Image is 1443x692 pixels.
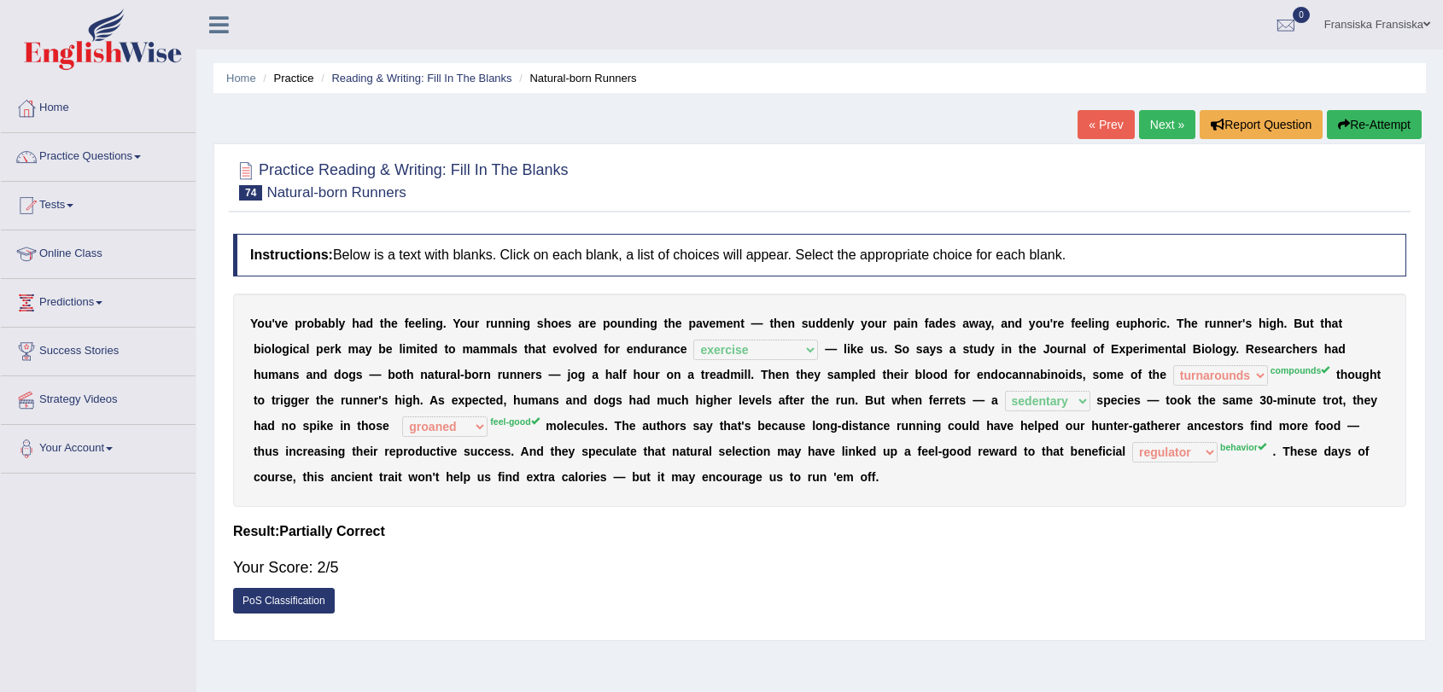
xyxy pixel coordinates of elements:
[239,185,262,201] span: 74
[278,368,285,381] b: a
[1176,342,1183,356] b: a
[250,317,257,330] b: Y
[1111,342,1119,356] b: E
[226,72,256,84] a: Home
[1137,317,1145,330] b: h
[1091,317,1095,330] b: i
[733,317,741,330] b: n
[585,317,589,330] b: r
[1053,317,1057,330] b: r
[453,317,459,330] b: Y
[289,342,293,356] b: i
[1,425,196,468] a: Your Account
[501,342,508,356] b: a
[1036,317,1043,330] b: o
[295,317,302,330] b: p
[1083,342,1086,356] b: l
[1078,110,1134,139] a: « Prev
[660,342,667,356] b: a
[1,376,196,419] a: Strategy Videos
[650,317,657,330] b: g
[969,342,973,356] b: t
[359,317,366,330] b: a
[943,317,949,330] b: e
[893,317,901,330] b: p
[988,342,995,356] b: y
[330,342,334,356] b: r
[643,317,651,330] b: n
[874,317,882,330] b: u
[589,317,596,330] b: e
[610,317,618,330] b: o
[542,342,546,356] b: t
[420,342,424,356] b: t
[590,342,598,356] b: d
[1292,342,1300,356] b: h
[962,342,969,356] b: s
[1200,110,1323,139] button: Report Question
[949,342,956,356] b: a
[460,317,468,330] b: o
[535,342,542,356] b: a
[1123,317,1130,330] b: u
[511,342,517,356] b: s
[473,342,480,356] b: a
[254,368,261,381] b: h
[233,234,1406,276] h4: Below is a text with blanks. Click on each blank, a list of choices will appear. Select the appro...
[348,342,358,356] b: m
[1015,317,1023,330] b: d
[616,342,620,356] b: r
[467,317,475,330] b: u
[505,317,512,330] b: n
[825,342,837,356] b: —
[901,317,908,330] b: a
[462,342,472,356] b: m
[1311,342,1317,356] b: s
[787,317,795,330] b: n
[1183,342,1186,356] b: l
[1,230,196,273] a: Online Class
[923,342,930,356] b: a
[1008,317,1015,330] b: n
[1145,317,1153,330] b: o
[1320,317,1324,330] b: t
[233,588,335,613] a: PoS Classification
[380,317,384,330] b: t
[936,342,943,356] b: s
[443,317,447,330] b: .
[260,342,264,356] b: i
[1133,342,1140,356] b: e
[307,317,314,330] b: o
[408,317,415,330] b: e
[250,247,333,262] b: Instructions:
[300,342,307,356] b: a
[257,317,265,330] b: o
[1224,317,1231,330] b: n
[632,317,640,330] b: d
[386,342,393,356] b: e
[1029,317,1036,330] b: y
[528,342,535,356] b: h
[1286,342,1293,356] b: c
[681,342,687,356] b: e
[688,317,696,330] b: p
[979,317,985,330] b: a
[1130,317,1137,330] b: p
[878,342,885,356] b: s
[837,317,844,330] b: n
[1148,342,1158,356] b: m
[265,317,272,330] b: u
[475,317,479,330] b: r
[1281,342,1285,356] b: r
[1144,342,1148,356] b: i
[1274,342,1281,356] b: a
[1022,342,1030,356] b: h
[583,342,590,356] b: e
[916,342,923,356] b: s
[903,342,910,356] b: o
[1119,342,1125,356] b: x
[1215,342,1223,356] b: o
[674,342,681,356] b: c
[566,342,574,356] b: o
[544,317,552,330] b: h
